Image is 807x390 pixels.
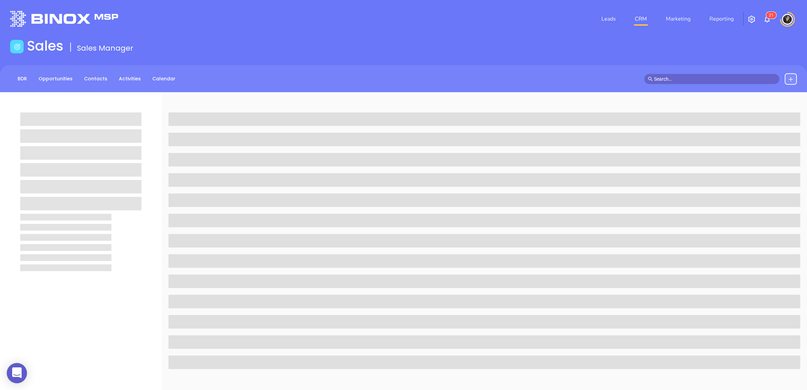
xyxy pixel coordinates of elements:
a: BDR [14,73,31,84]
img: user [782,14,793,25]
span: 2 [769,13,771,18]
a: Leads [599,12,619,26]
a: Calendar [148,73,180,84]
a: Opportunities [34,73,77,84]
input: Search… [654,75,776,83]
img: iconNotification [763,15,771,23]
sup: 21 [766,12,776,19]
a: Reporting [707,12,736,26]
a: Contacts [80,73,111,84]
h1: Sales [27,38,63,54]
a: CRM [632,12,650,26]
a: Activities [115,73,145,84]
span: 1 [771,13,774,18]
img: logo [10,11,118,27]
span: search [648,77,653,81]
img: iconSetting [748,15,756,23]
span: Sales Manager [77,43,133,53]
a: Marketing [663,12,693,26]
